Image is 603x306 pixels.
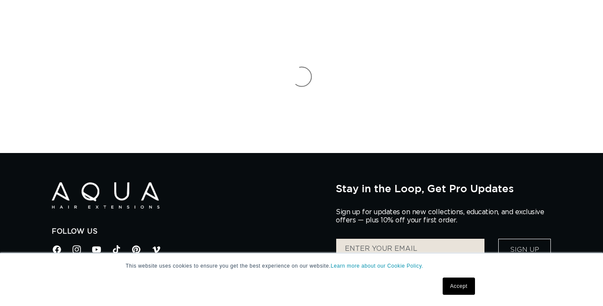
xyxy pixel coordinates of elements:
a: Accept [443,278,475,295]
input: ENTER YOUR EMAIL [336,239,484,260]
h2: Follow Us [52,227,323,236]
p: This website uses cookies to ensure you get the best experience on our website. [126,262,478,270]
p: Sign up for updates on new collections, education, and exclusive offers — plus 10% off your first... [336,208,551,225]
h2: Stay in the Loop, Get Pro Updates [336,182,551,194]
button: Sign Up [498,239,551,260]
img: Aqua Hair Extensions [52,182,159,209]
a: Learn more about our Cookie Policy. [331,263,423,269]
